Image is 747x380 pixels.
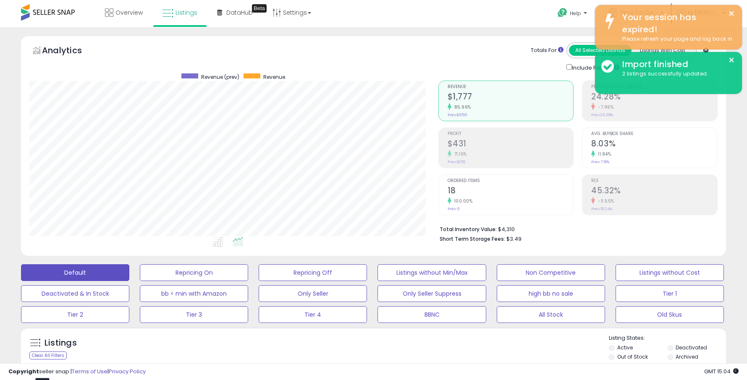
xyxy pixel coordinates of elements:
div: seller snap | | [8,368,146,376]
button: Default [21,264,129,281]
h2: 45.32% [591,186,717,197]
h2: $431 [448,139,574,150]
div: Import finished [616,58,736,70]
span: Revenue [448,85,574,89]
button: × [728,55,735,65]
button: Listings without Min/Max [377,264,486,281]
small: 71.16% [451,151,467,157]
button: bb < min with Amazon [140,285,248,302]
i: Get Help [557,8,568,18]
button: high bb no sale [497,285,605,302]
b: Total Inventory Value: [440,226,497,233]
button: Only Seller Suppress [377,285,486,302]
h2: 18 [448,186,574,197]
button: BBNC [377,306,486,323]
button: Only Seller [259,285,367,302]
small: Prev: 7.18% [591,159,609,164]
label: Archived [676,353,698,360]
li: $4,310 [440,224,711,234]
small: 11.84% [595,151,611,157]
div: Tooltip anchor [252,4,267,13]
button: Tier 2 [21,306,129,323]
span: Help [570,10,581,17]
small: Prev: $956 [448,112,467,117]
button: All Selected Listings [569,45,632,56]
h2: $1,777 [448,92,574,103]
button: Listings without Cost [616,264,724,281]
small: 85.96% [451,104,471,110]
div: Include Returns [560,62,629,72]
p: Listing States: [609,334,726,342]
span: Profit [448,132,574,136]
span: Ordered Items [448,179,574,183]
div: Please refresh your page and log back in [616,35,736,43]
button: Tier 3 [140,306,248,323]
span: DataHub [226,8,253,17]
span: Profit [PERSON_NAME] [591,85,717,89]
div: Your session has expired! [616,11,736,35]
span: Overview [115,8,143,17]
button: Tier 4 [259,306,367,323]
div: Clear All Filters [29,351,67,359]
button: Old Skus [616,306,724,323]
a: Help [551,1,595,27]
button: Deactivated & In Stock [21,285,129,302]
small: Prev: $252 [448,159,466,164]
button: Repricing On [140,264,248,281]
span: $3.49 [506,235,522,243]
button: × [728,8,735,19]
button: Non Competitive [497,264,605,281]
small: Prev: 9 [448,206,460,211]
button: All Stock [497,306,605,323]
span: Listings [176,8,197,17]
span: ROI [591,179,717,183]
h5: Listings [45,337,77,349]
span: Avg. Buybox Share [591,132,717,136]
a: Terms of Use [72,367,107,375]
label: Active [617,344,633,351]
div: Totals For [531,47,564,55]
h5: Analytics [42,44,98,58]
h2: 8.03% [591,139,717,150]
b: Short Term Storage Fees: [440,235,505,242]
button: Repricing Off [259,264,367,281]
span: 2025-08-13 15:04 GMT [704,367,739,375]
button: Listings With Cost [631,45,694,56]
span: Revenue (prev) [201,73,239,81]
label: Deactivated [676,344,707,351]
div: 2 listings successfully updated. [616,70,736,78]
button: Tier 1 [616,285,724,302]
small: Prev: 26.38% [591,112,613,117]
strong: Copyright [8,367,39,375]
small: -7.96% [595,104,613,110]
a: Privacy Policy [109,367,146,375]
small: 100.00% [451,198,473,204]
small: Prev: 51.24% [591,206,612,211]
span: Revenue [263,73,285,81]
label: Out of Stock [617,353,648,360]
small: -11.55% [595,198,614,204]
h2: 24.28% [591,92,717,103]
